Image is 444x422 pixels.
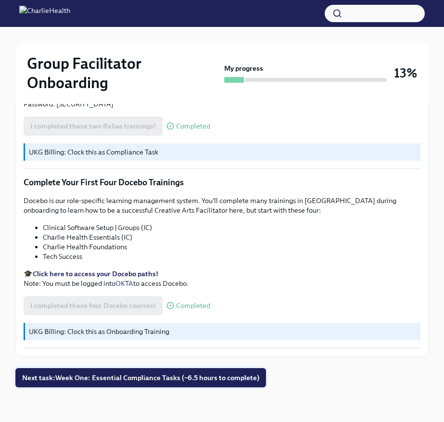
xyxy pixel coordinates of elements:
li: Tech Success [43,252,420,261]
span: Next task : Week One: Essential Compliance Tasks (~6.5 hours to complete) [22,373,259,383]
h2: Group Facilitator Onboarding [27,54,220,92]
li: Charlie Health Essentials (IC) [43,232,420,242]
p: 🎓 Note: You must be logged into to access Docebo. [24,269,420,288]
a: OKTA [115,279,133,288]
li: Charlie Health Foundations [43,242,420,252]
li: Clinical Software Setup | Groups (IC) [43,223,420,232]
img: CharlieHealth [19,6,70,21]
span: Completed [176,302,210,309]
button: Next task:Week One: Essential Compliance Tasks (~6.5 hours to complete) [15,368,266,387]
p: Docebo is our role-specific learning management system. You'll complete many trainings in [GEOGRA... [24,196,420,215]
a: Click here to access your Docebo paths! [33,269,158,278]
h3: 13% [394,64,417,82]
strong: My progress [224,64,263,73]
p: Complete Your First Four Docebo Trainings [24,177,420,188]
p: UKG Billing: Clock this as Compliance Task [29,147,417,157]
p: UKG Billing: Clock this as Onboarding Training [29,327,417,336]
span: Completed [176,123,210,130]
